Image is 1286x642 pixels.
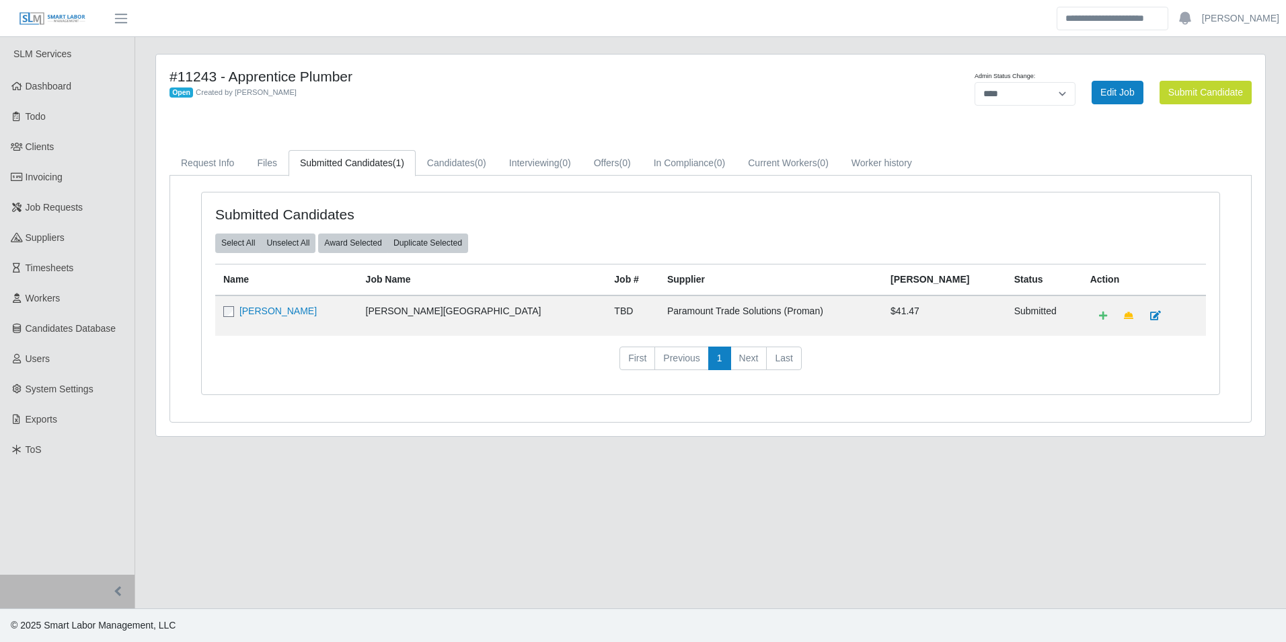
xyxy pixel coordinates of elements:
th: Name [215,264,358,295]
td: $41.47 [882,295,1006,336]
a: Add Default Cost Code [1090,304,1116,328]
h4: #11243 - Apprentice Plumber [169,68,792,85]
span: Suppliers [26,232,65,243]
a: Candidates [416,150,498,176]
h4: Submitted Candidates [215,206,616,223]
span: Clients [26,141,54,152]
a: Edit Job [1092,81,1143,104]
td: [PERSON_NAME][GEOGRAPHIC_DATA] [358,295,607,336]
span: Dashboard [26,81,72,92]
a: Offers [582,150,642,176]
td: submitted [1006,295,1082,336]
a: [PERSON_NAME] [239,306,317,316]
div: bulk actions [318,234,468,252]
button: Submit Candidate [1160,81,1252,104]
span: Invoicing [26,172,63,182]
div: bulk actions [215,234,315,252]
td: Paramount Trade Solutions (Proman) [659,295,882,336]
span: Users [26,353,50,364]
span: Job Requests [26,202,83,213]
a: Interviewing [498,150,582,176]
span: Exports [26,414,57,425]
a: Make Team Lead [1115,304,1142,328]
button: Select All [215,234,261,252]
span: ToS [26,444,42,455]
a: Submitted Candidates [289,150,416,176]
nav: pagination [215,347,1206,382]
span: Created by [PERSON_NAME] [196,88,297,96]
span: (0) [817,157,829,168]
span: Workers [26,293,61,304]
a: Files [245,150,289,176]
th: Action [1082,264,1206,295]
span: SLM Services [13,48,71,59]
a: Request Info [169,150,245,176]
span: (0) [475,157,486,168]
a: In Compliance [642,150,737,176]
th: Status [1006,264,1082,295]
th: [PERSON_NAME] [882,264,1006,295]
span: Open [169,87,193,98]
span: Timesheets [26,262,74,273]
th: Job # [606,264,659,295]
span: Todo [26,111,46,122]
button: Unselect All [260,234,315,252]
span: Candidates Database [26,323,116,334]
a: Current Workers [736,150,840,176]
span: (0) [560,157,571,168]
span: (0) [619,157,631,168]
button: Award Selected [318,234,388,252]
label: Admin Status Change: [975,72,1035,81]
th: Job Name [358,264,607,295]
input: Search [1057,7,1168,30]
span: System Settings [26,384,93,394]
th: Supplier [659,264,882,295]
span: (0) [714,157,725,168]
button: Duplicate Selected [387,234,468,252]
a: Worker history [840,150,923,176]
a: 1 [708,347,731,371]
span: © 2025 Smart Labor Management, LLC [11,620,176,631]
span: (1) [393,157,404,168]
a: [PERSON_NAME] [1202,11,1279,26]
td: TBD [606,295,659,336]
img: SLM Logo [19,11,86,26]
